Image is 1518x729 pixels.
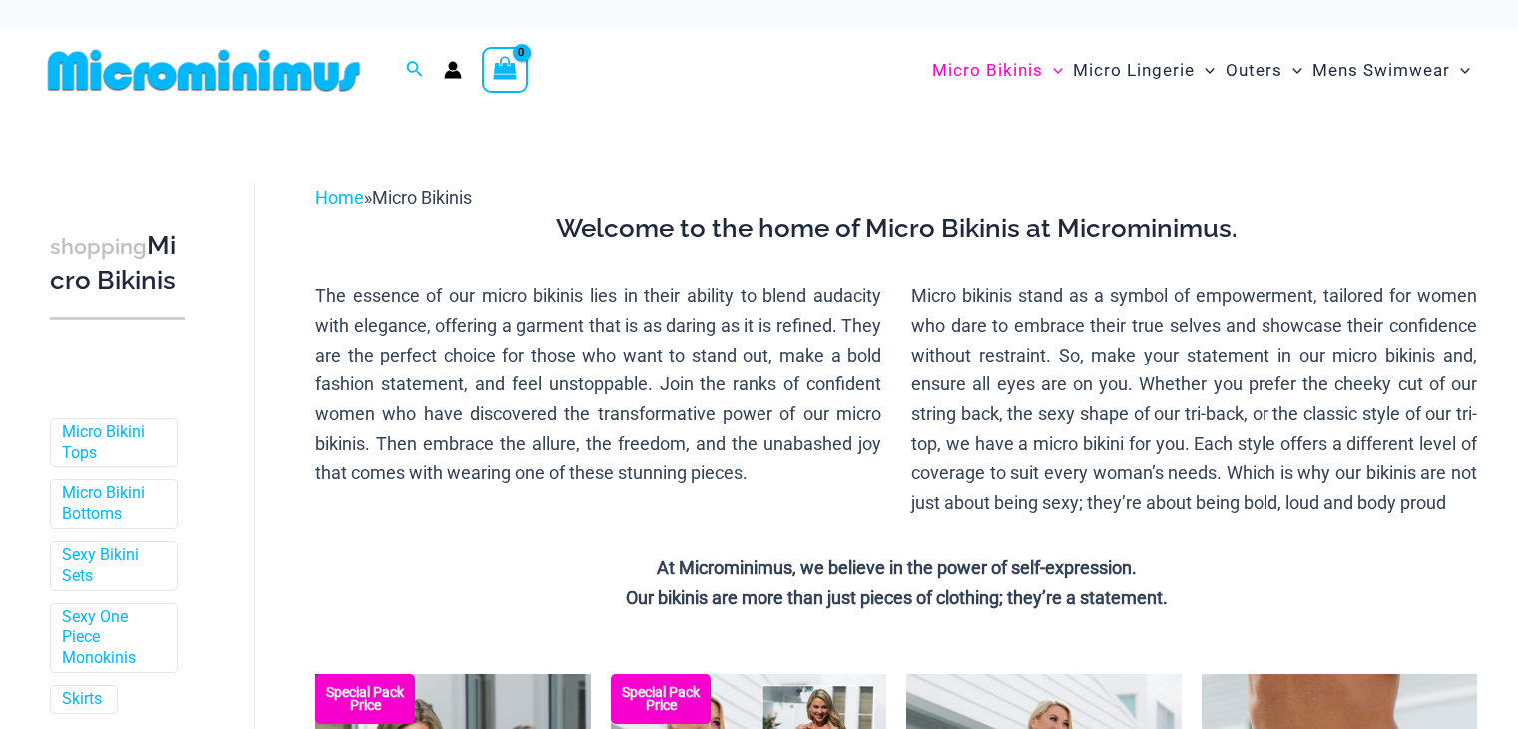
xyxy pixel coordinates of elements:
a: Sexy One Piece Monokinis [62,607,162,669]
span: Micro Lingerie [1073,45,1195,96]
h3: Micro Bikinis [50,229,185,298]
strong: At Microminimus, we believe in the power of self-expression. [657,557,1137,578]
nav: Site Navigation [924,37,1478,104]
strong: Our bikinis are more than just pieces of clothing; they’re a statement. [626,587,1168,608]
span: shopping [50,234,147,259]
a: Skirts [62,689,102,710]
span: Menu Toggle [1282,45,1302,96]
a: View Shopping Cart, empty [482,47,528,93]
a: Home [315,187,364,208]
a: Mens SwimwearMenu ToggleMenu Toggle [1307,40,1475,101]
span: Outers [1226,45,1282,96]
h3: Welcome to the home of Micro Bikinis at Microminimus. [315,212,1477,246]
a: Micro LingerieMenu ToggleMenu Toggle [1068,40,1220,101]
b: Special Pack Price [611,686,711,712]
span: Menu Toggle [1043,45,1063,96]
span: Menu Toggle [1195,45,1215,96]
span: Micro Bikinis [932,45,1043,96]
a: Micro Bikini Bottoms [62,483,162,525]
a: Micro BikinisMenu ToggleMenu Toggle [927,40,1068,101]
b: Special Pack Price [315,686,415,712]
a: Search icon link [406,58,424,83]
a: OutersMenu ToggleMenu Toggle [1221,40,1307,101]
span: Menu Toggle [1450,45,1470,96]
span: Mens Swimwear [1312,45,1450,96]
a: Micro Bikini Tops [62,422,162,464]
img: MM SHOP LOGO FLAT [40,48,368,93]
p: Micro bikinis stand as a symbol of empowerment, tailored for women who dare to embrace their true... [911,281,1477,518]
span: » [315,187,472,208]
a: Account icon link [444,61,462,79]
p: The essence of our micro bikinis lies in their ability to blend audacity with elegance, offering ... [315,281,881,488]
a: Sexy Bikini Sets [62,545,162,587]
span: Micro Bikinis [372,187,472,208]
